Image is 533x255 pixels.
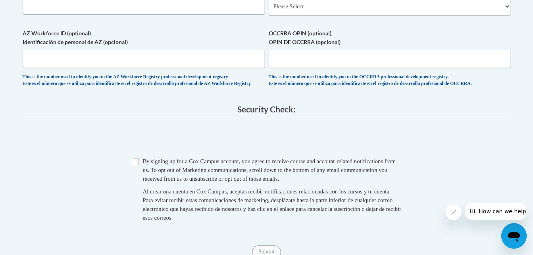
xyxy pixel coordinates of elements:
[269,29,511,46] label: OCCRRA OPIN (optional) OPIN DE OCCRRA (opcional)
[23,29,265,46] label: AZ Workforce ID (optional) Identificación de personal de AZ (opcional)
[5,6,64,12] span: Hi. How can we help?
[269,74,511,87] div: This is the number used to identify you in the OCCRRA professional development registry. Este es ...
[143,188,401,221] span: Al crear una cuenta en Cox Campus, aceptas recibir notificaciones relacionadas con los cursos y t...
[446,204,462,220] iframe: Close message
[206,122,327,153] iframe: reCAPTCHA
[465,203,527,220] iframe: Message from company
[501,223,527,249] iframe: Button to launch messaging window
[23,74,265,87] div: This is the number used to identify you in the AZ Workforce Registry professional development reg...
[143,158,396,182] span: By signing up for a Cox Campus account, you agree to receive course and account-related notificat...
[237,104,296,114] span: Security Check:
